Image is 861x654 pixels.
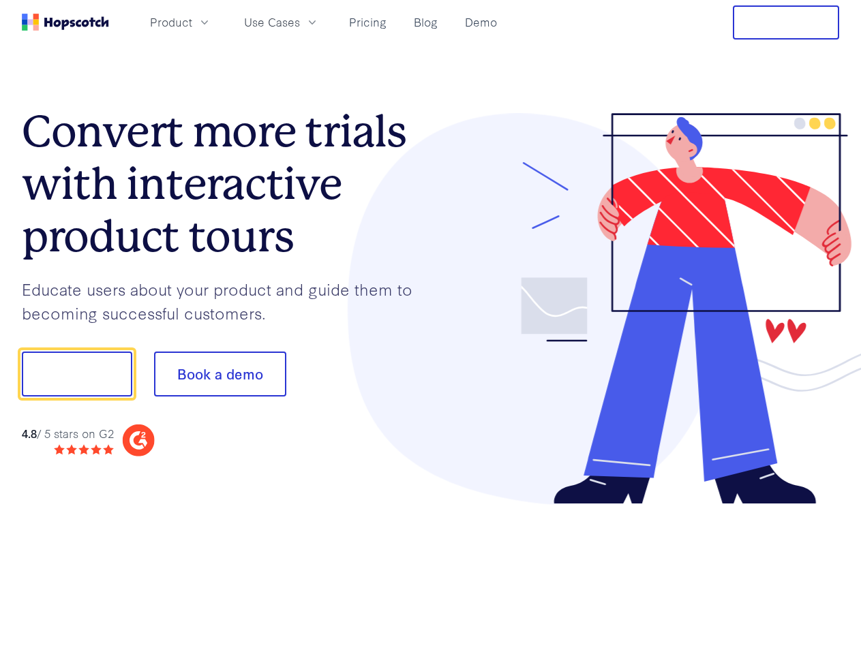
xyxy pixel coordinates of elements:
a: Demo [459,11,502,33]
a: Pricing [344,11,392,33]
a: Blog [408,11,443,33]
span: Use Cases [244,14,300,31]
button: Show me! [22,352,132,396]
a: Home [22,14,109,31]
button: Free Trial [733,5,839,40]
strong: 4.8 [22,425,37,441]
h1: Convert more trials with interactive product tours [22,106,431,262]
button: Use Cases [236,11,327,33]
button: Book a demo [154,352,286,396]
p: Educate users about your product and guide them to becoming successful customers. [22,277,431,324]
button: Product [142,11,220,33]
div: / 5 stars on G2 [22,425,114,442]
span: Product [150,14,192,31]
